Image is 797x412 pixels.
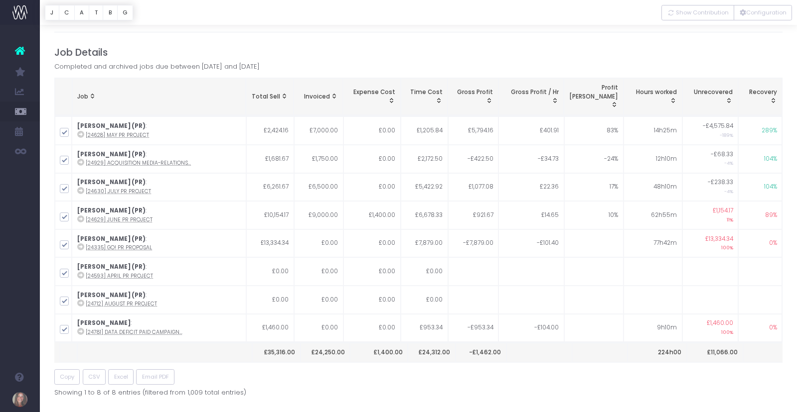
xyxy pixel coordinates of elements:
abbr: [24781] Data Deficit Paid Campaign [86,328,182,336]
td: £5,422.92 [401,173,448,202]
td: : [72,201,246,229]
small: -4% [724,187,733,195]
span: Recovery [749,88,777,97]
th: Gross Profit: activate to sort column ascending [448,78,498,115]
td: -£101.40 [498,229,564,258]
td: £6,261.67 [246,173,294,202]
td: £14.65 [498,201,564,229]
span: 0% [769,323,777,332]
th: Job: activate to sort column ascending [72,78,246,115]
abbr: [24929] Acquisition media-relations [86,159,191,167]
small: 100% [721,327,733,335]
abbr: [24335] GO! PR proposal [86,244,152,251]
span: Time Cost [410,88,443,97]
span: CSV [88,373,100,381]
td: £7,000.00 [294,116,343,145]
th: £35,316.00 [252,343,300,362]
th: £11,066.00 [687,343,743,362]
td: £953.34 [401,314,448,342]
abbr: [24630] July PR project [86,188,151,195]
td: £0.00 [401,286,448,314]
span: £1,154.17 [713,206,733,215]
td: £10,154.17 [246,201,294,229]
th: Expense Cost: activate to sort column ascending [343,78,400,115]
button: A [74,5,90,20]
td: £0.00 [401,257,448,286]
td: : [72,173,246,202]
td: -£104.00 [498,314,564,342]
td: £1,460.00 [246,314,294,342]
td: £0.00 [343,257,401,286]
button: Excel [108,369,134,385]
span: Email PDF [142,373,169,381]
span: 289% [762,126,777,135]
strong: [PERSON_NAME] [77,319,131,327]
abbr: [24628] May PR project [86,131,149,139]
td: 48h10m [624,173,682,202]
th: Example 1: under servicedTotal Sell = £4500Invoiced = £4000Unrecovered = £500Example 2: over serv... [682,78,739,115]
span: Copy [60,373,74,381]
td: £0.00 [294,314,343,342]
td: 12h10m [624,145,682,173]
td: 62h55m [624,201,682,229]
th: Time Cost: activate to sort column ascending [401,78,448,115]
button: G [117,5,133,20]
div: Invoiced [299,93,338,102]
td: £0.00 [343,173,401,202]
span: 0% [769,239,777,248]
td: £6,678.33 [401,201,448,229]
th: £24,250.00 [301,343,350,362]
strong: [PERSON_NAME] (PR) [77,291,146,299]
strong: [PERSON_NAME] (PR) [77,206,146,214]
th: Invoiced: activate to sort column ascending [294,78,343,115]
span: 104% [764,155,777,164]
span: Expense Cost [353,88,395,97]
span: £1,460.00 [707,319,733,328]
td: £6,500.00 [294,173,343,202]
span: 89% [765,211,777,220]
td: £0.00 [343,286,401,314]
td: £0.00 [294,286,343,314]
th: -£1,462.00 [456,343,506,362]
td: : [72,145,246,173]
th: £1,400.00 [350,343,408,362]
th: Hours worked: activate to sort column ascending [624,78,682,115]
td: 77h42m [624,229,682,258]
td: -£953.34 [448,314,498,342]
td: £1,681.67 [246,145,294,173]
td: 9h10m [624,314,682,342]
td: £0.00 [294,229,343,258]
td: 10% [564,201,624,229]
td: 83% [564,116,624,145]
span: Gross Profit [457,88,493,97]
td: : [72,257,246,286]
button: CSV [83,369,106,385]
td: : [72,116,246,145]
td: -£7,879.00 [448,229,498,258]
span: Completed and archived jobs due between [DATE] and [DATE] [54,62,260,72]
td: : [72,229,246,258]
td: -£422.50 [448,145,498,173]
td: £0.00 [246,257,294,286]
td: £2,172.50 [401,145,448,173]
th: £24,312.00 [408,343,455,362]
td: £0.00 [246,286,294,314]
td: : [72,314,246,342]
td: £5,794.16 [448,116,498,145]
td: £0.00 [343,314,401,342]
small: 11% [727,215,733,223]
strong: [PERSON_NAME] (PR) [77,150,146,158]
th: Gross Profit / Hr: activate to sort column ascending [498,78,564,115]
span: Show Contribution [676,8,729,17]
td: -£34.73 [498,145,564,173]
span: 104% [764,183,777,192]
div: Hours worked [629,88,677,105]
div: Vertical button group [661,5,792,20]
button: Configuration [734,5,792,20]
span: Excel [114,373,128,381]
button: T [89,5,103,20]
small: -4% [724,158,733,166]
button: Copy [54,369,80,385]
td: £0.00 [343,116,401,145]
strong: [PERSON_NAME] (PR) [77,122,146,130]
